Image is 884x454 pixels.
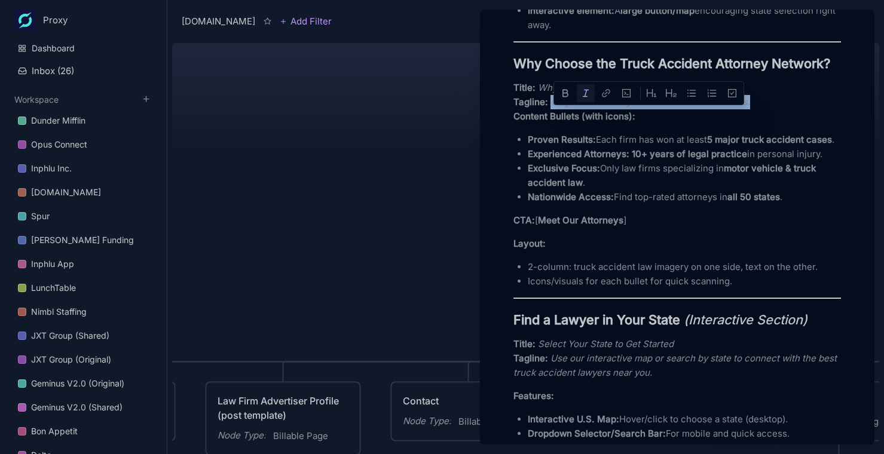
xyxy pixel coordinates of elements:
[513,390,554,401] strong: Features:
[528,412,841,427] p: Hover/click to choose a state (desktop).
[538,338,674,349] em: Select Your State to Get Started
[632,148,747,159] strong: 10+ years of legal practice
[513,96,548,108] strong: Tagline:
[538,214,623,226] strong: Meet Our Attorneys
[528,161,841,190] p: Only law firms specializing in .
[550,96,750,108] em: Only the Best. Only for Truck Accident Victims.
[528,190,841,204] p: Find top-rated attorneys in .
[707,134,832,145] strong: 5 major truck accident cases
[684,312,807,327] em: (Interactive Section)
[513,352,839,378] em: Use our interactive map or search by state to connect with the best truck accident lawyers near you.
[528,147,841,161] p: in personal injury.
[620,5,695,16] strong: large button/map
[528,5,614,16] strong: Interactive element:
[513,213,841,228] p: [ ]
[538,82,643,93] em: Why Trust Our Network?
[528,148,629,159] strong: Experienced Attorneys:
[513,56,830,71] strong: Why Choose the Truck Accident Attorney Network?
[528,427,841,441] p: For mobile and quick access.
[513,238,546,249] strong: Layout:
[528,134,596,145] strong: Proven Results:
[528,191,614,203] strong: Nationwide Access:
[513,312,680,327] strong: Find a Lawyer in Your State
[513,82,536,93] strong: Title:
[727,191,780,203] strong: all 50 states
[528,413,619,425] strong: Interactive U.S. Map:
[513,338,536,349] strong: Title:
[528,4,841,32] p: A encouraging state selection right away.
[528,428,666,439] strong: Dropdown Selector/Search Bar:
[528,274,841,289] p: Icons/visuals for each bullet for quick scanning.
[528,133,841,147] p: Each firm has won at least .
[513,214,535,226] strong: CTA:
[513,352,548,364] strong: Tagline:
[528,162,600,174] strong: Exclusive Focus:
[513,111,635,122] strong: Content Bullets (with icons):
[528,260,841,274] p: 2-column: truck accident law imagery on one side, text on the other.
